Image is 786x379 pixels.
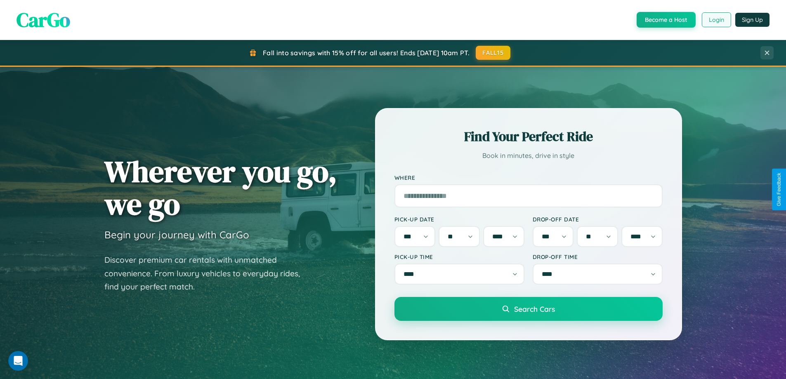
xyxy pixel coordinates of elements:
h1: Wherever you go, we go [104,155,337,220]
label: Pick-up Date [394,216,524,223]
h3: Begin your journey with CarGo [104,228,249,241]
button: Become a Host [637,12,696,28]
button: FALL15 [476,46,510,60]
label: Pick-up Time [394,253,524,260]
button: Sign Up [735,13,769,27]
div: Give Feedback [776,173,782,206]
p: Book in minutes, drive in style [394,150,663,162]
label: Drop-off Date [533,216,663,223]
span: Fall into savings with 15% off for all users! Ends [DATE] 10am PT. [263,49,470,57]
span: CarGo [17,6,70,33]
iframe: Intercom live chat [8,351,28,371]
button: Search Cars [394,297,663,321]
label: Drop-off Time [533,253,663,260]
button: Login [702,12,731,27]
label: Where [394,174,663,181]
p: Discover premium car rentals with unmatched convenience. From luxury vehicles to everyday rides, ... [104,253,311,294]
span: Search Cars [514,304,555,313]
h2: Find Your Perfect Ride [394,127,663,146]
